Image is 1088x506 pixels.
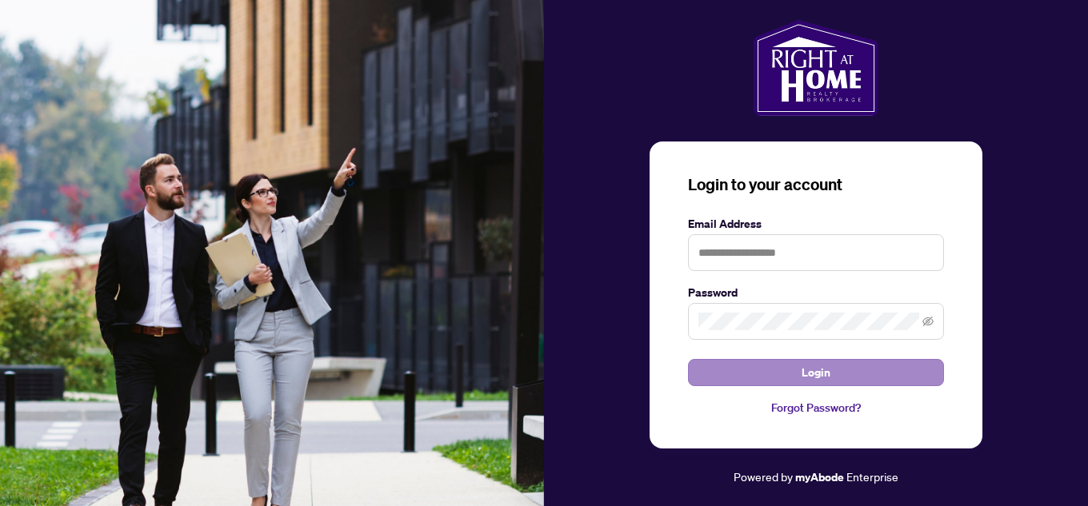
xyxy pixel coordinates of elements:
[688,359,944,386] button: Login
[688,215,944,233] label: Email Address
[846,469,898,484] span: Enterprise
[688,399,944,416] a: Forgot Password?
[922,316,934,327] span: eye-invisible
[754,20,878,116] img: ma-logo
[795,468,844,486] a: myAbode
[688,284,944,301] label: Password
[688,173,944,196] h3: Login to your account
[802,360,830,385] span: Login
[734,469,793,484] span: Powered by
